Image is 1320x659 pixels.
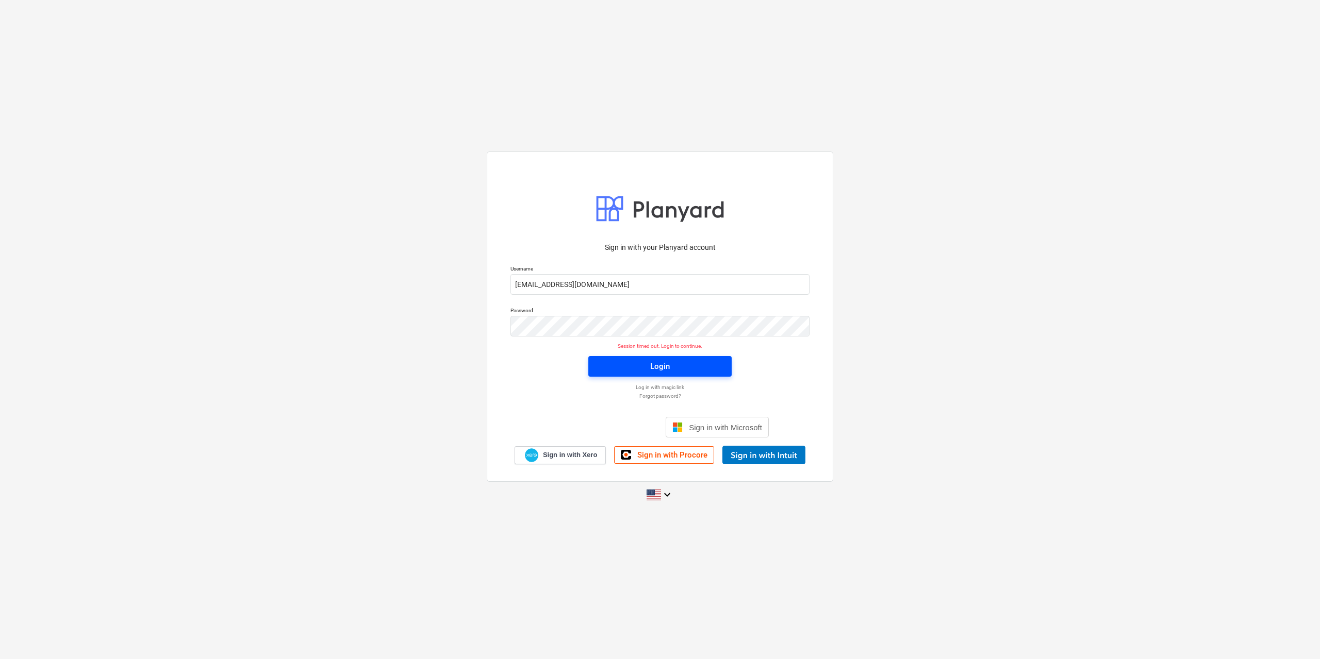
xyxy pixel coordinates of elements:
[543,450,597,460] span: Sign in with Xero
[505,384,815,391] a: Log in with magic link
[1268,610,1320,659] iframe: Chat Widget
[650,360,670,373] div: Login
[689,423,762,432] span: Sign in with Microsoft
[510,242,810,253] p: Sign in with your Planyard account
[505,393,815,399] a: Forgot password?
[510,307,810,316] p: Password
[614,446,714,464] a: Sign in with Procore
[588,356,732,377] button: Login
[637,450,707,460] span: Sign in with Procore
[504,343,816,349] p: Session timed out. Login to continue.
[525,448,538,462] img: Xero logo
[546,416,663,438] iframe: Sign in with Google Button
[510,265,810,274] p: Username
[515,446,606,464] a: Sign in with Xero
[672,422,683,432] img: Microsoft logo
[661,488,673,501] i: keyboard_arrow_down
[510,274,810,295] input: Username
